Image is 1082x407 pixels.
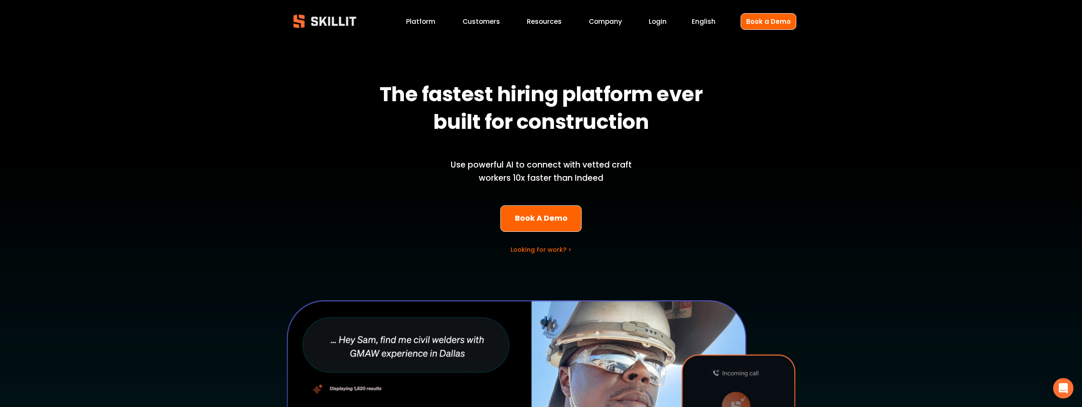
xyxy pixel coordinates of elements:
a: Company [589,16,622,27]
div: language picker [692,16,716,27]
a: Looking for work? > [511,245,571,254]
a: Book A Demo [500,205,582,232]
span: English [692,17,716,26]
a: Login [649,16,667,27]
span: Resources [527,17,562,26]
a: Customers [463,16,500,27]
a: folder dropdown [527,16,562,27]
a: Platform [406,16,435,27]
a: Book a Demo [741,13,796,30]
p: Use powerful AI to connect with vetted craft workers 10x faster than Indeed [436,159,646,185]
div: Open Intercom Messenger [1053,378,1073,398]
img: Skillit [286,9,364,34]
strong: The fastest hiring platform ever built for construction [380,79,707,141]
